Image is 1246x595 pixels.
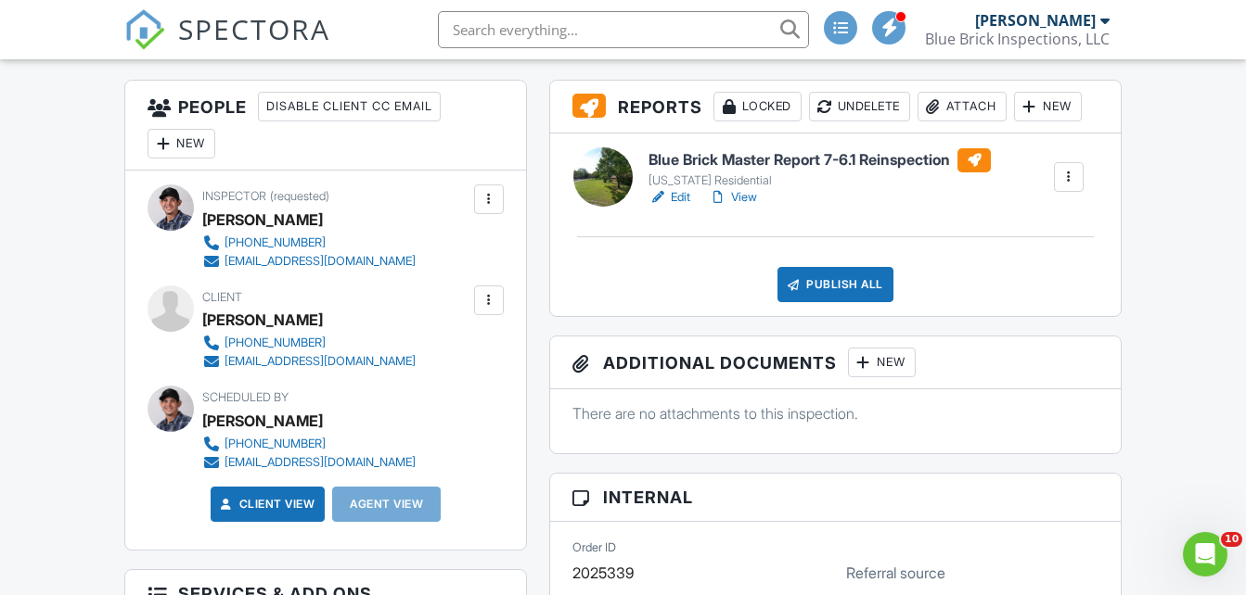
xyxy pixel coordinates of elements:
[202,453,416,472] a: [EMAIL_ADDRESS][DOMAIN_NAME]
[649,148,991,189] a: Blue Brick Master Report 7-6.1 Reinspection [US_STATE] Residential
[550,81,1121,133] h3: Reports
[777,267,893,302] div: Publish All
[550,474,1121,522] h3: Internal
[202,290,242,304] span: Client
[225,455,416,470] div: [EMAIL_ADDRESS][DOMAIN_NAME]
[202,334,416,352] a: [PHONE_NUMBER]
[217,495,315,513] a: Client View
[270,189,329,203] span: (requested)
[202,189,266,203] span: Inspector
[225,235,326,250] div: [PHONE_NUMBER]
[846,563,945,583] label: Referral source
[809,92,910,121] div: Undelete
[649,188,690,207] a: Edit
[124,25,330,64] a: SPECTORA
[438,11,809,48] input: Search everything...
[572,403,1098,424] p: There are no attachments to this inspection.
[178,9,330,48] span: SPECTORA
[225,335,326,350] div: [PHONE_NUMBER]
[975,11,1096,30] div: [PERSON_NAME]
[572,539,616,556] label: Order ID
[202,306,323,334] div: [PERSON_NAME]
[848,348,916,377] div: New
[918,92,1007,121] div: Attach
[202,234,416,252] a: [PHONE_NUMBER]
[1221,532,1242,547] span: 10
[550,336,1121,389] h3: Additional Documents
[202,390,289,404] span: Scheduled By
[124,9,165,50] img: The Best Home Inspection Software - Spectora
[202,206,323,234] div: [PERSON_NAME]
[1183,532,1227,576] iframe: Intercom live chat
[125,81,526,171] h3: People
[225,254,416,269] div: [EMAIL_ADDRESS][DOMAIN_NAME]
[202,352,416,371] a: [EMAIL_ADDRESS][DOMAIN_NAME]
[148,129,215,158] div: New
[202,435,416,453] a: [PHONE_NUMBER]
[713,92,802,121] div: Locked
[202,252,416,271] a: [EMAIL_ADDRESS][DOMAIN_NAME]
[225,437,326,451] div: [PHONE_NUMBER]
[258,92,441,121] div: Disable Client CC Email
[1014,92,1082,121] div: New
[225,354,416,369] div: [EMAIL_ADDRESS][DOMAIN_NAME]
[202,407,323,435] div: [PERSON_NAME]
[649,148,991,172] h6: Blue Brick Master Report 7-6.1 Reinspection
[925,30,1110,48] div: Blue Brick Inspections, LLC
[649,173,991,188] div: [US_STATE] Residential
[709,188,757,207] a: View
